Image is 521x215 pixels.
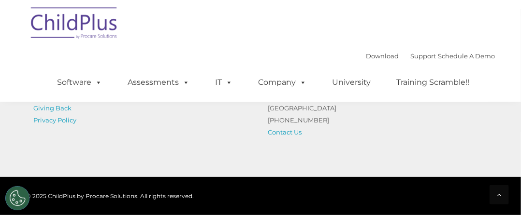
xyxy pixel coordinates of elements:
[33,116,76,124] a: Privacy Policy
[268,78,371,138] p: [STREET_ADDRESS] Suite 1000 [GEOGRAPHIC_DATA] [PHONE_NUMBER]
[322,73,380,92] a: University
[26,0,123,49] img: ChildPlus by Procare Solutions
[5,186,29,210] button: Cookies Settings
[26,192,194,200] span: © 2025 ChildPlus by Procare Solutions. All rights reserved.
[205,73,242,92] a: IT
[438,52,495,60] a: Schedule A Demo
[248,73,316,92] a: Company
[387,73,479,92] a: Training Scramble!!
[410,52,436,60] a: Support
[33,104,72,112] a: Giving Back
[366,52,399,60] a: Download
[118,73,199,92] a: Assessments
[47,73,112,92] a: Software
[268,128,302,136] a: Contact Us
[366,52,495,60] font: |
